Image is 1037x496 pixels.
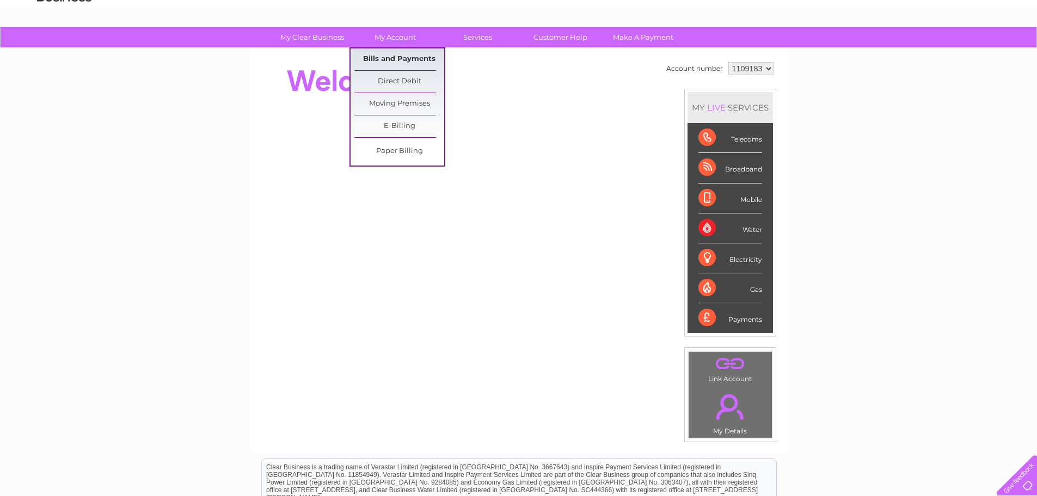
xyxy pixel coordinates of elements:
[698,243,762,273] div: Electricity
[705,102,728,113] div: LIVE
[698,153,762,183] div: Broadband
[832,5,907,19] a: 0333 014 3131
[1001,46,1027,54] a: Log out
[688,92,773,123] div: MY SERVICES
[942,46,958,54] a: Blog
[691,388,769,426] a: .
[845,46,866,54] a: Water
[698,123,762,153] div: Telecoms
[598,27,688,47] a: Make A Payment
[354,140,444,162] a: Paper Billing
[354,93,444,115] a: Moving Premises
[354,115,444,137] a: E-Billing
[698,213,762,243] div: Water
[691,354,769,373] a: .
[688,385,772,438] td: My Details
[698,183,762,213] div: Mobile
[873,46,897,54] a: Energy
[36,28,92,62] img: logo.png
[698,303,762,333] div: Payments
[267,27,357,47] a: My Clear Business
[698,273,762,303] div: Gas
[354,71,444,93] a: Direct Debit
[433,27,523,47] a: Services
[516,27,605,47] a: Customer Help
[354,48,444,70] a: Bills and Payments
[903,46,936,54] a: Telecoms
[350,27,440,47] a: My Account
[664,59,726,78] td: Account number
[965,46,991,54] a: Contact
[688,351,772,385] td: Link Account
[262,6,776,53] div: Clear Business is a trading name of Verastar Limited (registered in [GEOGRAPHIC_DATA] No. 3667643...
